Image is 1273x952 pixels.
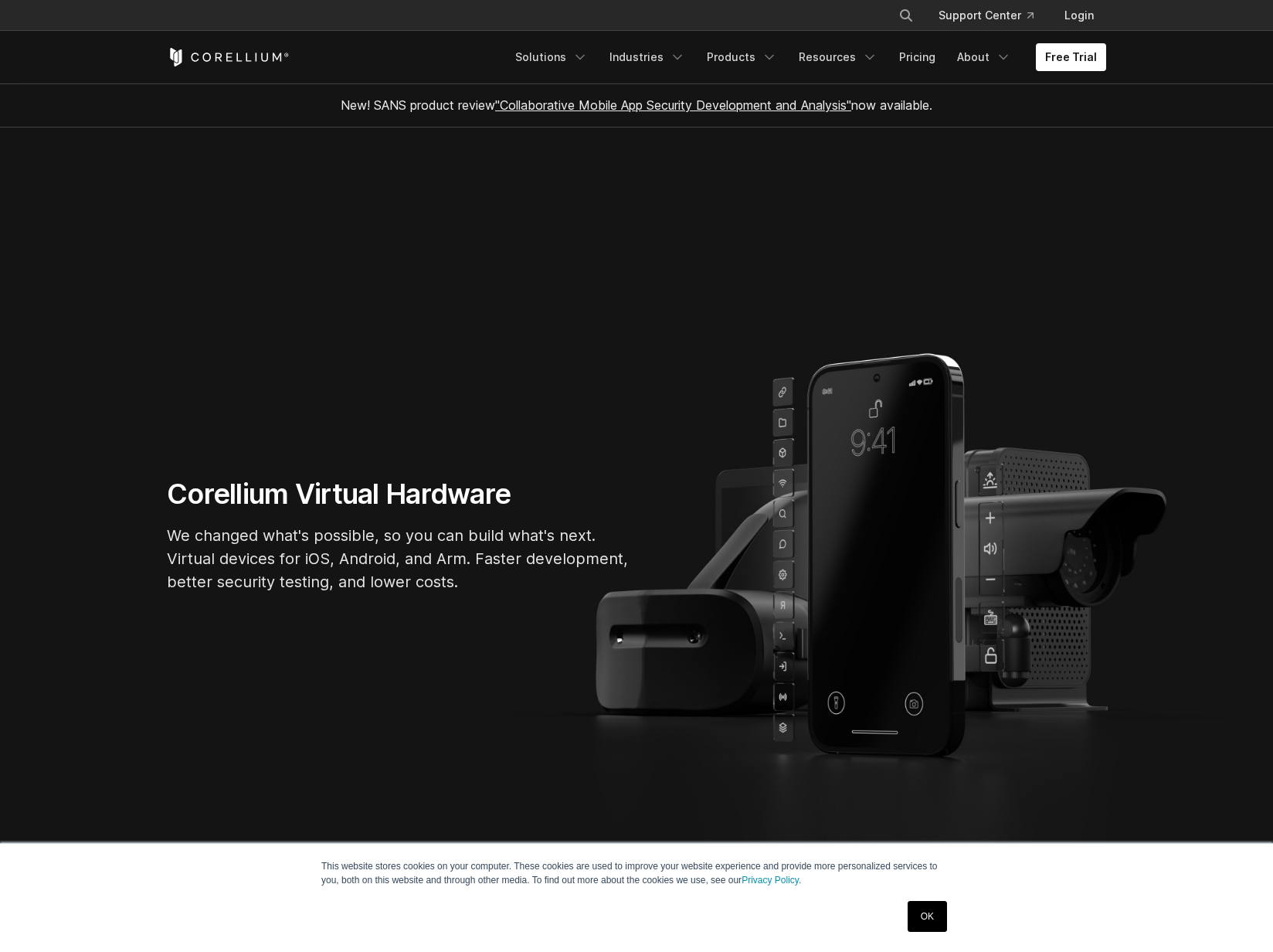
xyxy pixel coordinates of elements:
[321,859,952,887] p: This website stores cookies on your computer. These cookies are used to improve your website expe...
[1052,2,1106,29] a: Login
[926,2,1046,29] a: Support Center
[506,43,1106,71] div: Navigation Menu
[167,48,290,66] a: Corellium Home
[948,43,1020,71] a: About
[1036,43,1106,71] a: Free Trial
[789,43,887,71] a: Resources
[880,2,1106,29] div: Navigation Menu
[167,524,630,593] p: We changed what's possible, so you can build what's next. Virtual devices for iOS, Android, and A...
[506,43,597,71] a: Solutions
[341,97,932,113] span: New! SANS product review now available.
[892,2,920,29] button: Search
[495,97,851,113] a: "Collaborative Mobile App Security Development and Analysis"
[600,43,694,71] a: Industries
[167,477,630,512] h1: Corellium Virtual Hardware
[742,875,801,886] a: Privacy Policy.
[890,43,945,71] a: Pricing
[698,43,786,71] a: Products
[908,901,947,932] a: OK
